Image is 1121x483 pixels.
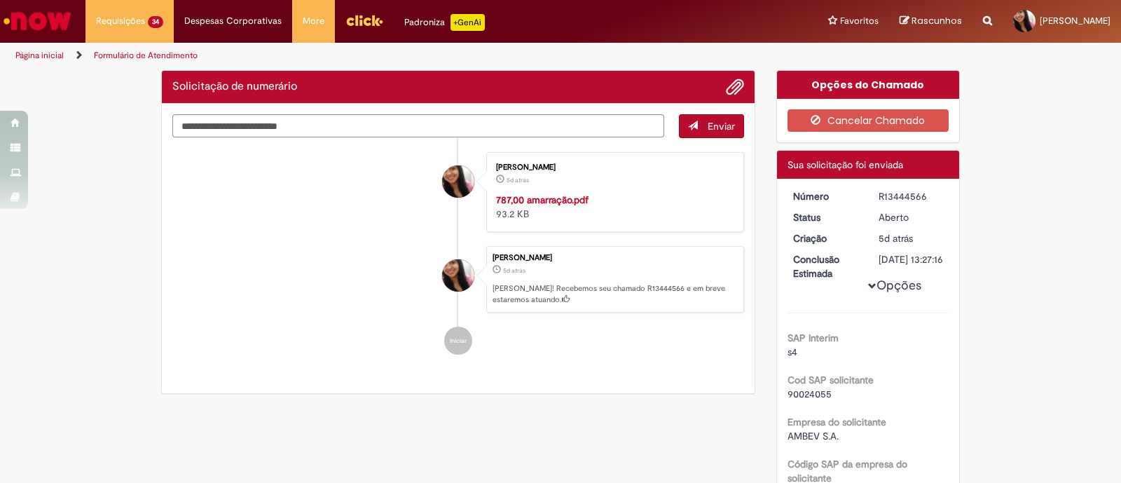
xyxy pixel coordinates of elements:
[783,252,869,280] dt: Conclusão Estimada
[303,14,324,28] span: More
[148,16,163,28] span: 34
[172,114,664,138] textarea: Digite sua mensagem aqui...
[493,283,736,305] p: [PERSON_NAME]! Recebemos seu chamado R13444566 e em breve estaremos atuando.
[496,163,729,172] div: [PERSON_NAME]
[708,120,735,132] span: Enviar
[15,50,64,61] a: Página inicial
[788,430,839,442] span: AMBEV S.A.
[507,176,529,184] time: 25/08/2025 14:27:08
[11,43,737,69] ul: Trilhas de página
[840,14,879,28] span: Favoritos
[912,14,962,27] span: Rascunhos
[783,210,869,224] dt: Status
[879,232,913,245] time: 25/08/2025 14:27:12
[783,189,869,203] dt: Número
[788,346,797,358] span: s4
[442,165,474,198] div: Amanda Silva Leles
[404,14,485,31] div: Padroniza
[788,109,949,132] button: Cancelar Chamado
[496,193,589,206] a: 787,00 amarração.pdf
[172,246,744,313] li: Amanda Silva Leles
[788,332,839,344] b: SAP Interim
[1,7,74,35] img: ServiceNow
[788,416,886,428] b: Empresa do solicitante
[879,210,944,224] div: Aberto
[788,388,832,400] span: 90024055
[184,14,282,28] span: Despesas Corporativas
[96,14,145,28] span: Requisições
[783,231,869,245] dt: Criação
[726,78,744,96] button: Adicionar anexos
[503,266,525,275] span: 5d atrás
[879,231,944,245] div: 25/08/2025 14:27:12
[172,81,297,93] h2: Solicitação de numerário Histórico de tíquete
[345,10,383,31] img: click_logo_yellow_360x200.png
[900,15,962,28] a: Rascunhos
[442,259,474,292] div: Amanda Silva Leles
[507,176,529,184] span: 5d atrás
[879,189,944,203] div: R13444566
[679,114,744,138] button: Enviar
[788,374,874,386] b: Cod SAP solicitante
[451,14,485,31] p: +GenAi
[503,266,525,275] time: 25/08/2025 14:27:12
[879,232,913,245] span: 5d atrás
[1040,15,1110,27] span: [PERSON_NAME]
[172,138,744,369] ul: Histórico de tíquete
[496,193,729,221] div: 93.2 KB
[879,252,944,266] div: [DATE] 13:27:16
[94,50,198,61] a: Formulário de Atendimento
[788,158,903,171] span: Sua solicitação foi enviada
[777,71,960,99] div: Opções do Chamado
[493,254,736,262] div: [PERSON_NAME]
